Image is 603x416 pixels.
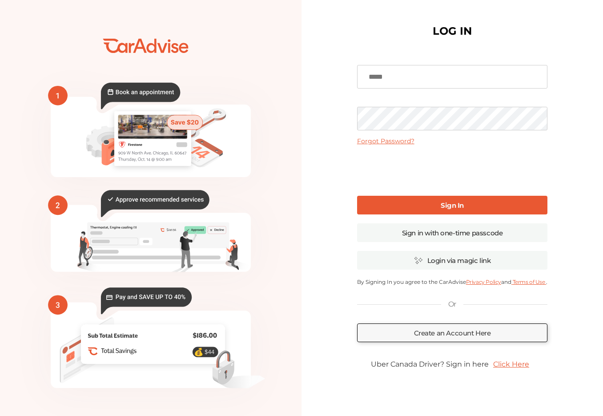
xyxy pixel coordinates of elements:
[414,256,423,265] img: magic_icon.32c66aac.svg
[385,152,520,187] iframe: reCAPTCHA
[357,323,548,342] a: Create an Account Here
[357,223,548,242] a: Sign in with one-time passcode
[466,279,501,285] a: Privacy Policy
[194,347,204,356] text: 💰
[441,201,464,210] b: Sign In
[357,251,548,270] a: Login via magic link
[371,360,489,368] span: Uber Canada Driver? Sign in here
[511,279,546,285] a: Terms of Use
[448,299,456,309] p: Or
[357,279,548,285] p: By Signing In you agree to the CarAdvise and .
[489,355,534,373] a: Click Here
[433,27,472,36] h1: LOG IN
[357,196,548,214] a: Sign In
[357,137,414,145] a: Forgot Password?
